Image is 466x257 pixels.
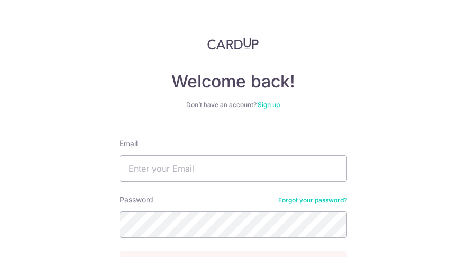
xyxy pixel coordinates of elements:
div: Don’t have an account? [120,101,347,109]
img: CardUp Logo [207,37,259,50]
input: Enter your Email [120,155,347,182]
h4: Welcome back! [120,71,347,92]
a: Sign up [258,101,280,109]
a: Forgot your password? [278,196,347,205]
label: Email [120,138,138,149]
label: Password [120,194,153,205]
